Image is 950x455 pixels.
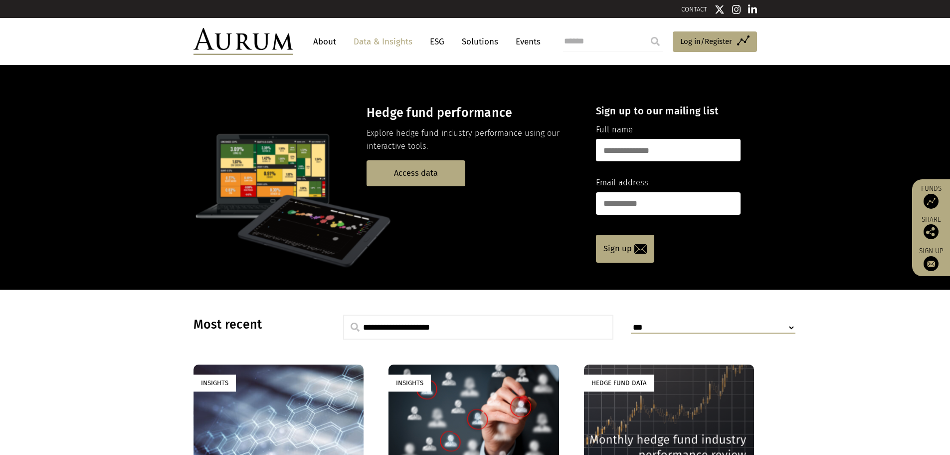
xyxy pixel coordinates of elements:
h4: Sign up to our mailing list [596,105,741,117]
div: Hedge Fund Data [584,375,654,391]
a: About [308,32,341,51]
a: Events [511,32,541,51]
a: ESG [425,32,449,51]
label: Full name [596,123,633,136]
img: Aurum [193,28,293,55]
h3: Hedge fund performance [367,105,578,120]
a: Access data [367,160,465,186]
div: Insights [193,375,236,391]
label: Email address [596,176,648,189]
a: Data & Insights [349,32,417,51]
input: Submit [645,31,665,51]
div: Share [917,216,945,239]
img: email-icon [634,244,647,254]
h3: Most recent [193,317,318,332]
a: Solutions [457,32,503,51]
a: CONTACT [681,5,707,13]
img: Twitter icon [715,4,725,14]
span: Log in/Register [680,35,732,47]
img: Share this post [924,224,939,239]
p: Explore hedge fund industry performance using our interactive tools. [367,127,578,153]
img: Access Funds [924,194,939,209]
img: Instagram icon [732,4,741,14]
a: Sign up [596,235,654,263]
div: Insights [388,375,431,391]
a: Funds [917,184,945,209]
img: search.svg [351,323,360,332]
a: Sign up [917,247,945,271]
a: Log in/Register [673,31,757,52]
img: Sign up to our newsletter [924,256,939,271]
img: Linkedin icon [748,4,757,14]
